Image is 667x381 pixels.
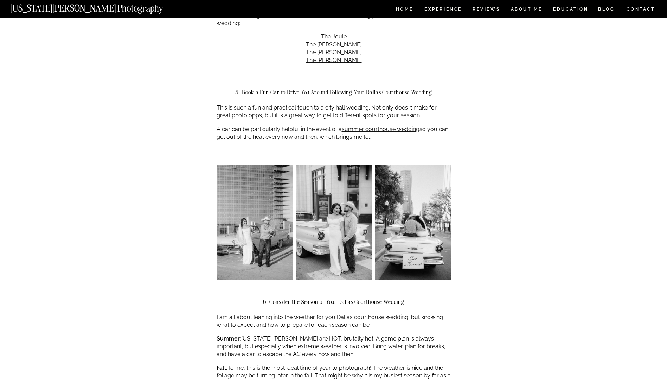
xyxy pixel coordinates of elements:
[217,104,451,120] p: This is such a fun and practical touch to a city hall wedding. Not only does it make for great ph...
[375,165,451,280] img: dallas courthouse wedding with dfw vintage cars
[217,335,451,358] p: [US_STATE] [PERSON_NAME] are HOT, brutally hot. A game plan is always important, but especially w...
[321,33,347,40] a: The Joule
[626,5,655,13] a: CONTACT
[217,125,451,141] p: A car can be particularly helpful in the event of a so you can get out of the heat every now and ...
[511,7,543,13] a: ABOUT ME
[296,165,372,280] img: dallas courthouse wedding with dfw vintage cars
[217,299,451,305] h2: 6. Consider the Season of Your Dallas Courthouse Wedding
[217,313,451,329] p: I am all about leaning into the weather for you Dallas courthouse wedding, but knowing what to ex...
[217,89,451,95] h2: 5. Book a Fun Car to Drive You Around Following Your Dallas Courthouse Wedding
[217,335,241,342] strong: Summer:
[306,49,362,56] a: The [PERSON_NAME]
[306,57,362,63] a: The [PERSON_NAME]
[395,7,415,13] a: HOME
[552,7,589,13] a: EDUCATION
[342,126,419,132] a: summer courthouse wedding
[217,364,227,371] strong: Fall:
[217,165,293,280] img: dallas courthouse wedding with dfw vintage cars
[10,4,187,10] a: [US_STATE][PERSON_NAME] Photography
[424,7,461,13] a: Experience
[217,12,451,27] p: Here are some great options for hotels in the area following your [GEOGRAPHIC_DATA] wedding:
[306,41,362,48] a: The [PERSON_NAME]
[598,7,615,13] a: BLOG
[473,7,499,13] a: REVIEWS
